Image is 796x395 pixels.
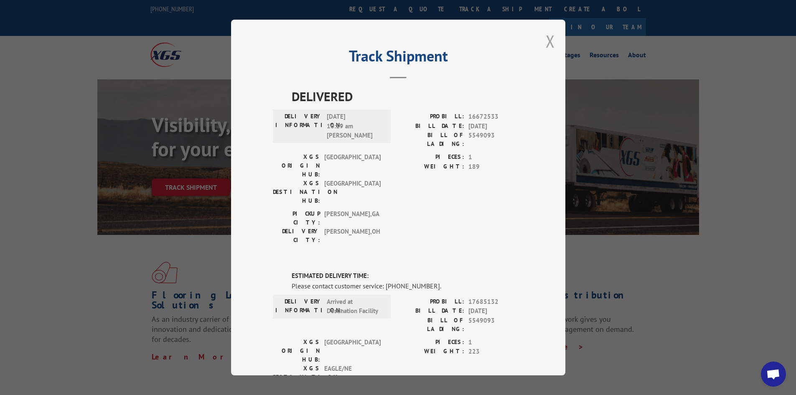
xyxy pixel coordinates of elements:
span: [PERSON_NAME] , OH [324,227,381,245]
span: EAGLE/NE [324,364,381,390]
label: PROBILL: [398,297,464,307]
span: 1 [468,153,524,162]
label: BILL OF LADING: [398,131,464,148]
label: DELIVERY CITY: [273,227,320,245]
label: PIECES: [398,153,464,162]
label: PROBILL: [398,112,464,122]
span: [GEOGRAPHIC_DATA] [324,338,381,364]
span: [PERSON_NAME] , GA [324,209,381,227]
div: Open chat [761,362,786,387]
label: WEIGHT: [398,347,464,357]
span: [DATE] [468,122,524,131]
label: PICKUP CITY: [273,209,320,227]
label: PIECES: [398,338,464,347]
span: Arrived at Destination Facility [327,297,383,316]
button: Close modal [546,30,555,52]
span: 5549093 [468,131,524,148]
label: BILL DATE: [398,122,464,131]
label: BILL OF LADING: [398,316,464,334]
label: ESTIMATED DELIVERY TIME: [292,271,524,281]
span: [DATE] [468,306,524,316]
span: 1 [468,338,524,347]
label: WEIGHT: [398,162,464,172]
label: XGS ORIGIN HUB: [273,338,320,364]
span: [DATE] 10:19 am [PERSON_NAME] [327,112,383,140]
span: DELIVERED [292,87,524,106]
span: 5549093 [468,316,524,334]
div: Please contact customer service: [PHONE_NUMBER]. [292,281,524,291]
span: 16672533 [468,112,524,122]
label: BILL DATE: [398,306,464,316]
label: XGS DESTINATION HUB: [273,179,320,205]
label: DELIVERY INFORMATION: [275,297,323,316]
span: [GEOGRAPHIC_DATA] [324,179,381,205]
label: XGS ORIGIN HUB: [273,153,320,179]
span: 17685132 [468,297,524,307]
label: DELIVERY INFORMATION: [275,112,323,140]
span: 223 [468,347,524,357]
span: 189 [468,162,524,172]
span: [GEOGRAPHIC_DATA] [324,153,381,179]
h2: Track Shipment [273,50,524,66]
label: XGS DESTINATION HUB: [273,364,320,390]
